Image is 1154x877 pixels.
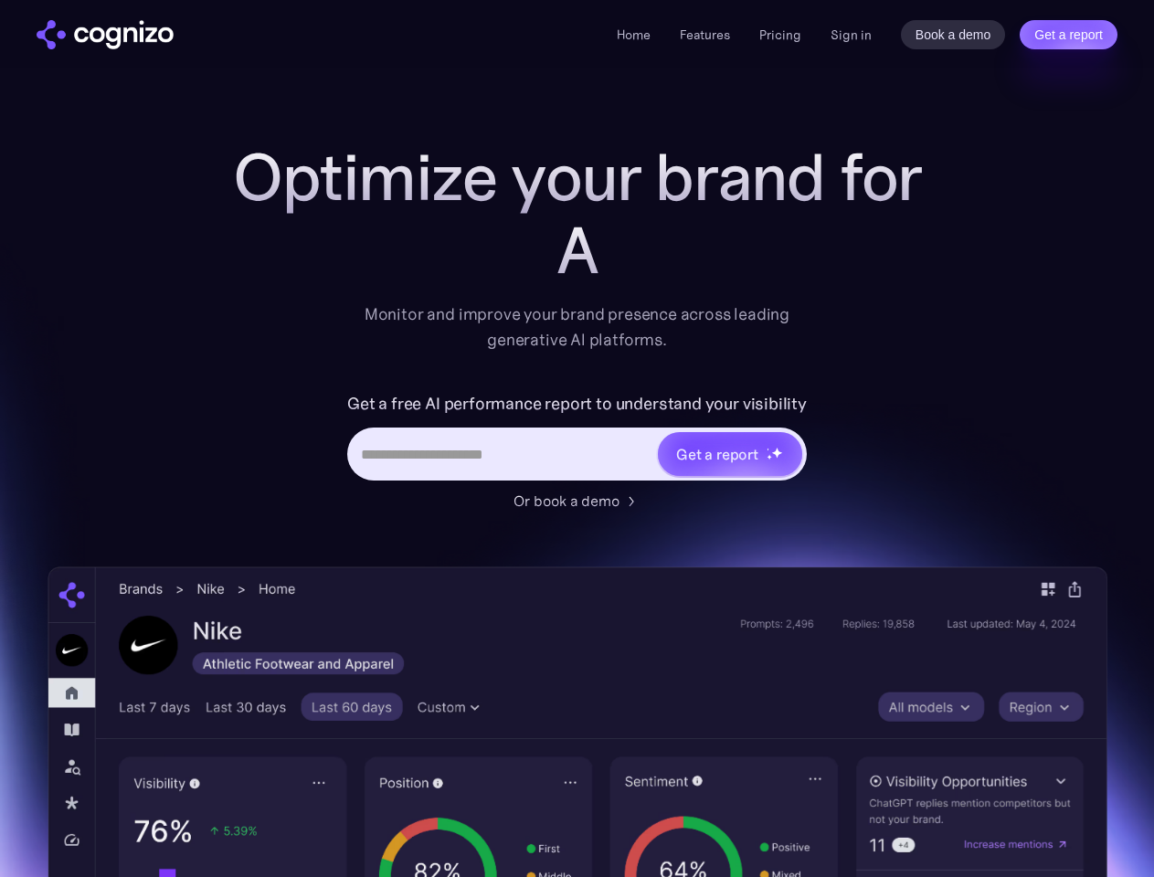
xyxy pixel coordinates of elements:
[771,447,783,459] img: star
[831,24,872,46] a: Sign in
[37,20,174,49] a: home
[513,490,641,512] a: Or book a demo
[767,454,773,460] img: star
[767,448,769,450] img: star
[353,301,802,353] div: Monitor and improve your brand presence across leading generative AI platforms.
[212,214,943,287] div: A
[347,389,807,481] form: Hero URL Input Form
[680,26,730,43] a: Features
[37,20,174,49] img: cognizo logo
[347,389,807,418] label: Get a free AI performance report to understand your visibility
[759,26,801,43] a: Pricing
[513,490,619,512] div: Or book a demo
[676,443,758,465] div: Get a report
[212,141,943,214] h1: Optimize your brand for
[617,26,651,43] a: Home
[656,430,804,478] a: Get a reportstarstarstar
[901,20,1006,49] a: Book a demo
[1020,20,1117,49] a: Get a report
